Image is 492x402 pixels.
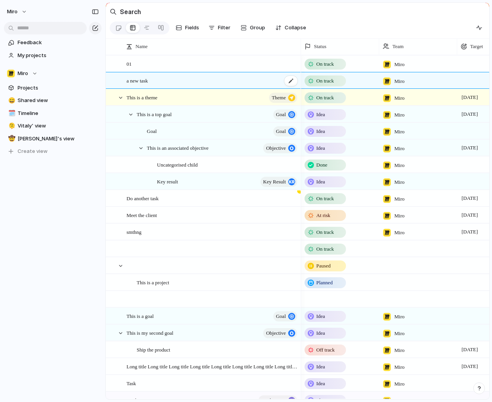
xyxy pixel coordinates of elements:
button: theme [269,93,297,103]
span: Meet the client [127,210,157,219]
span: Miro [394,330,405,337]
span: This is a theme [127,93,157,102]
span: Done [316,161,327,169]
span: Idea [316,178,325,186]
a: Projects [4,82,102,94]
a: 😄Shared view [4,95,102,106]
span: This is a goal [127,311,154,320]
span: Miro [394,128,405,136]
span: Miro [394,363,405,371]
span: My projects [18,52,99,59]
span: Vitaly' view [18,122,99,130]
span: On track [316,228,334,236]
span: This is my second goal [127,328,173,337]
div: 🤠 [8,134,14,143]
span: theme [272,92,286,103]
span: Uncategorised child [157,160,198,169]
span: Miro [394,145,405,153]
a: 🗓️Timeline [4,108,102,119]
span: Miro [394,229,405,237]
span: Idea [316,111,325,118]
button: Filter [205,22,234,34]
span: Planned [316,279,333,287]
div: 🗓️ [8,109,14,118]
span: Miro [394,111,405,119]
button: Fields [173,22,202,34]
span: Off track [316,346,335,354]
button: Group [237,22,269,34]
span: Miro [394,380,405,388]
span: Ship the product [137,345,170,354]
span: Group [250,24,265,32]
span: On track [316,60,334,68]
div: 🫠 [8,122,14,131]
span: [DATE] [460,210,480,220]
span: Long title Long title Long title Long title Long title Long title Long title Long title Long titl... [127,362,298,371]
span: Task [127,379,136,388]
span: [DATE] [460,345,480,354]
span: This is a project [137,278,169,287]
button: Collapse [272,22,309,34]
button: miro [4,5,31,18]
span: This is an associated objective [147,143,209,152]
span: Miro [394,195,405,203]
span: Idea [316,127,325,135]
h2: Search [120,7,141,16]
span: At risk [316,212,330,219]
span: Name [135,43,148,50]
span: Create view [18,147,48,155]
a: 🫠Vitaly' view [4,120,102,132]
button: 🗓️ [7,109,15,117]
span: Team [392,43,404,50]
span: Collapse [285,24,306,32]
span: On track [316,245,334,253]
span: a new task [127,76,148,85]
span: Miro [394,313,405,321]
span: Feedback [18,39,99,47]
span: goal [276,109,286,120]
button: 🤠 [7,135,15,143]
button: objective [263,328,297,338]
span: Filter [218,24,230,32]
span: On track [316,94,334,102]
span: [DATE] [460,362,480,371]
span: smthng [127,227,141,236]
span: Miro [394,212,405,220]
span: Fields [185,24,199,32]
span: Miro [394,77,405,85]
span: goal [276,311,286,322]
span: Projects [18,84,99,92]
div: 😄 [8,96,14,105]
span: Goal [147,126,157,135]
span: [PERSON_NAME]'s view [18,135,99,143]
span: objective [266,143,286,154]
button: key result [260,177,297,187]
span: Idea [316,144,325,152]
span: key result [263,176,286,187]
span: This is a top goal [137,109,172,118]
span: [DATE] [460,143,480,153]
span: Idea [316,329,325,337]
span: Timeline [18,109,99,117]
button: Miro [4,68,102,79]
span: 01 [127,59,132,68]
span: Key result [157,177,178,186]
span: [DATE] [460,109,480,119]
span: objective [266,328,286,339]
span: [DATE] [460,93,480,102]
span: Idea [316,380,325,388]
span: Target [470,43,483,50]
span: On track [316,195,334,203]
a: My projects [4,50,102,61]
span: On track [316,77,334,85]
span: Miro [394,94,405,102]
button: Create view [4,145,102,157]
span: Do another task [127,194,159,203]
span: [DATE] [460,227,480,237]
a: 🤠[PERSON_NAME]'s view [4,133,102,145]
button: 😄 [7,97,15,104]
